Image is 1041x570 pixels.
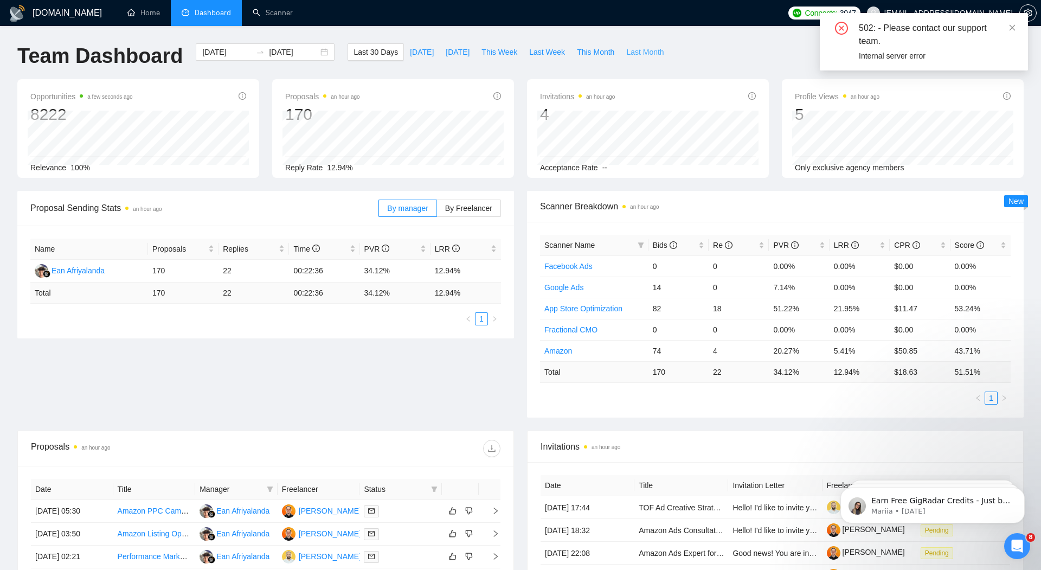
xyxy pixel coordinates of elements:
time: an hour ago [586,94,615,100]
th: Freelancer [822,475,916,496]
td: [DATE] 02:21 [31,546,113,568]
td: 0 [709,277,769,298]
td: 5.41% [830,340,890,361]
th: Invitation Letter [728,475,822,496]
span: Replies [223,243,277,255]
td: 170 [148,260,219,283]
a: Amazon Ads Consultation [639,526,725,535]
span: 100% [70,163,90,172]
span: right [483,507,499,515]
td: $50.85 [890,340,950,361]
span: filter [265,481,275,497]
span: filter [431,486,438,492]
span: to [256,48,265,56]
li: Next Page [488,312,501,325]
td: [DATE] 22:08 [541,542,634,565]
button: right [488,312,501,325]
input: End date [269,46,318,58]
div: 502: - Please contact our support team. [859,22,1015,48]
a: 1 [475,313,487,325]
div: [PERSON_NAME] [299,528,361,540]
td: 0 [648,255,709,277]
div: Internal server error [859,50,1015,62]
td: Amazon Ads Consultation [634,519,728,542]
a: EAEan Afriyalanda [35,266,105,274]
span: CPR [894,241,920,249]
td: 0.00% [830,277,890,298]
span: like [449,529,457,538]
th: Manager [195,479,278,500]
td: Performance Marketing Expert for AI App (Meta & TikTok Ads + Tracking Setup) [113,546,196,568]
iframe: Intercom notifications message [824,465,1041,541]
span: [DATE] [446,46,470,58]
th: Name [30,239,148,260]
img: gigradar-bm.png [208,510,215,518]
button: like [446,550,459,563]
td: Amazon Listing Optimization for Trademarked Hero Product [113,523,196,546]
span: close [1008,24,1016,31]
a: Facebook Ads [544,262,593,271]
a: EAEan Afriyalanda [200,506,269,515]
div: 4 [540,104,615,125]
span: 8 [1026,533,1035,542]
span: info-circle [452,245,460,252]
div: 8222 [30,104,133,125]
iframe: Intercom live chat [1004,533,1030,559]
th: Freelancer [278,479,360,500]
div: Ean Afriyalanda [52,265,105,277]
span: filter [429,481,440,497]
td: Total [30,283,148,304]
time: an hour ago [851,94,879,100]
div: Ean Afriyalanda [216,550,269,562]
td: 34.12 % [769,361,829,382]
span: LRR [834,241,859,249]
button: [DATE] [440,43,475,61]
td: 170 [148,283,219,304]
td: 14 [648,277,709,298]
button: dislike [462,527,475,540]
div: 170 [285,104,360,125]
a: Fractional CMO [544,325,597,334]
a: Performance Marketing Expert for AI App (Meta & TikTok Ads + Tracking Setup) [118,552,384,561]
span: [DATE] [410,46,434,58]
td: 0 [709,255,769,277]
span: close-circle [835,22,848,35]
td: 20.27% [769,340,829,361]
td: 21.95% [830,298,890,319]
a: searchScanner [253,8,293,17]
img: EA [200,504,213,518]
th: Title [113,479,196,500]
span: By Freelancer [445,204,492,213]
a: 1 [985,392,997,404]
a: TOF Ad Creative Strategist – Tier A Only (Cold Traffic, Meta & Google) [639,503,875,512]
th: Date [31,479,113,500]
td: 12.94 % [430,283,501,304]
span: Connects: [805,7,837,19]
button: download [483,440,500,457]
span: Status [364,483,427,495]
td: 12.94 % [830,361,890,382]
td: $ 18.63 [890,361,950,382]
div: Proposals [31,440,266,457]
li: Previous Page [972,392,985,405]
span: Invitations [541,440,1010,453]
span: filter [638,242,644,248]
img: D [282,550,295,563]
span: Last Month [626,46,664,58]
div: Ean Afriyalanda [216,528,269,540]
img: logo [9,5,26,22]
td: 34.12 % [360,283,430,304]
td: 0.00% [950,255,1011,277]
td: 43.71% [950,340,1011,361]
button: Last 30 Days [348,43,404,61]
span: right [483,530,499,537]
td: 51.22% [769,298,829,319]
span: user [870,9,877,17]
span: PVR [364,245,390,253]
td: 00:22:36 [289,283,359,304]
td: 0.00% [830,255,890,277]
li: 1 [985,392,998,405]
img: c1ggvvhzv4-VYMujOMOeOswawlCQV-megGMlLrTp1i_1VrHPlFv3hYWkXEs_wf3Eji [827,546,840,560]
